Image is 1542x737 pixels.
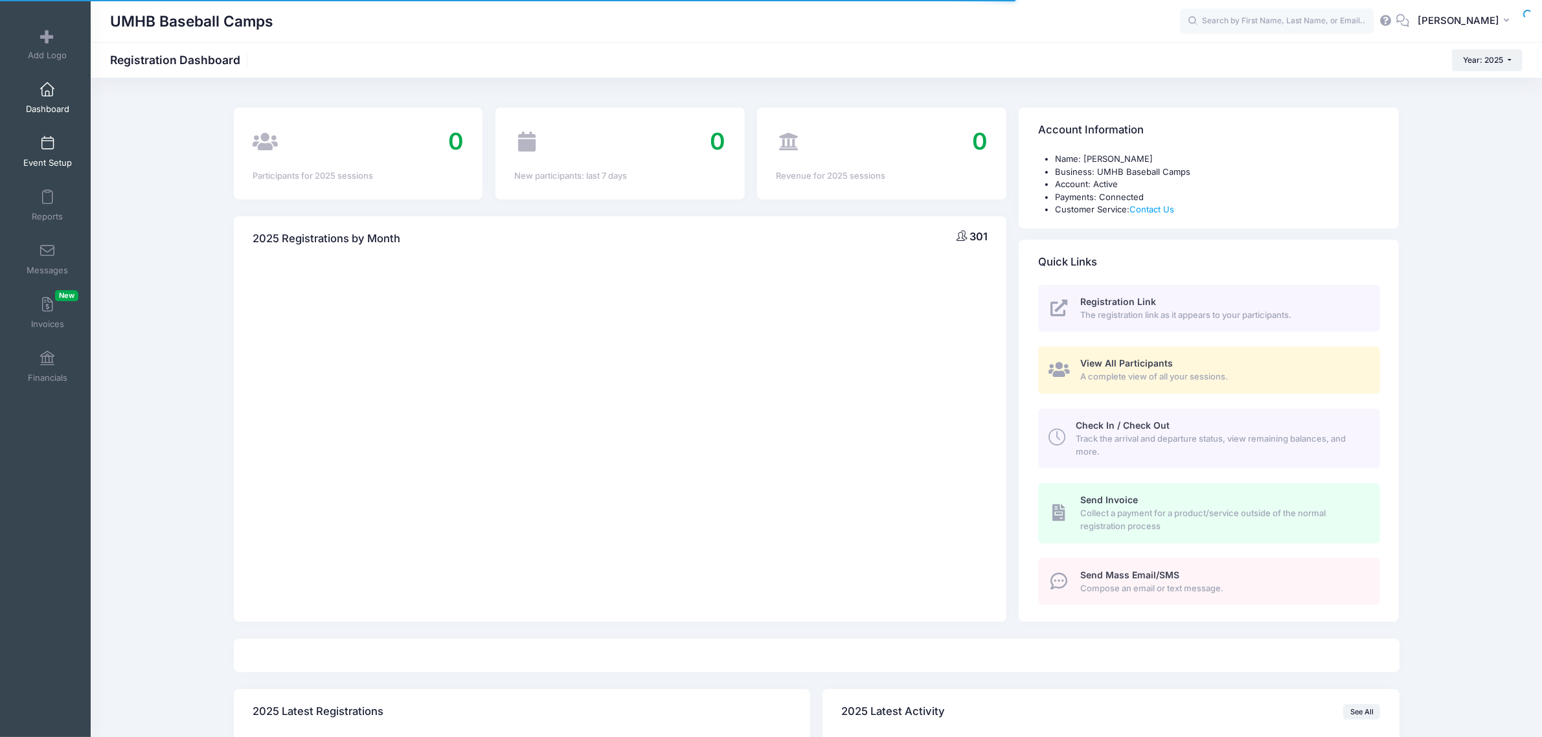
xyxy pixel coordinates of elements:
[1452,49,1523,71] button: Year: 2025
[514,170,725,183] div: New participants: last 7 days
[110,53,251,67] h1: Registration Dashboard
[1076,420,1170,431] span: Check In / Check Out
[1038,558,1380,605] a: Send Mass Email/SMS Compose an email or text message.
[1080,494,1138,505] span: Send Invoice
[710,127,725,155] span: 0
[32,211,63,222] span: Reports
[253,694,383,731] h4: 2025 Latest Registrations
[1038,244,1097,280] h4: Quick Links
[1129,204,1174,214] a: Contact Us
[1080,357,1173,368] span: View All Participants
[1055,203,1380,216] li: Customer Service:
[1409,6,1523,36] button: [PERSON_NAME]
[1055,166,1380,179] li: Business: UMHB Baseball Camps
[842,694,946,731] h4: 2025 Latest Activity
[1418,14,1499,28] span: [PERSON_NAME]
[253,170,464,183] div: Participants for 2025 sessions
[1038,409,1380,468] a: Check In / Check Out Track the arrival and departure status, view remaining balances, and more.
[28,50,67,61] span: Add Logo
[1038,112,1144,149] h4: Account Information
[17,290,78,335] a: InvoicesNew
[110,6,273,36] h1: UMHB Baseball Camps
[1038,483,1380,543] a: Send Invoice Collect a payment for a product/service outside of the normal registration process
[17,75,78,120] a: Dashboard
[1055,153,1380,166] li: Name: [PERSON_NAME]
[17,236,78,282] a: Messages
[1080,370,1366,383] span: A complete view of all your sessions.
[55,290,78,301] span: New
[1038,285,1380,332] a: Registration Link The registration link as it appears to your participants.
[1055,191,1380,204] li: Payments: Connected
[776,170,987,183] div: Revenue for 2025 sessions
[17,21,78,67] a: Add Logo
[1080,569,1179,580] span: Send Mass Email/SMS
[17,344,78,389] a: Financials
[31,319,64,330] span: Invoices
[1080,296,1156,307] span: Registration Link
[448,127,464,155] span: 0
[1080,582,1366,595] span: Compose an email or text message.
[1343,704,1380,720] a: See All
[1080,507,1366,532] span: Collect a payment for a product/service outside of the normal registration process
[1180,8,1374,34] input: Search by First Name, Last Name, or Email...
[1464,55,1504,65] span: Year: 2025
[1055,178,1380,191] li: Account: Active
[1038,346,1380,394] a: View All Participants A complete view of all your sessions.
[28,372,67,383] span: Financials
[23,157,72,168] span: Event Setup
[27,265,68,276] span: Messages
[253,220,400,257] h4: 2025 Registrations by Month
[1076,433,1365,458] span: Track the arrival and departure status, view remaining balances, and more.
[17,129,78,174] a: Event Setup
[972,127,988,155] span: 0
[969,230,988,243] span: 301
[1080,309,1366,322] span: The registration link as it appears to your participants.
[17,183,78,228] a: Reports
[26,104,69,115] span: Dashboard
